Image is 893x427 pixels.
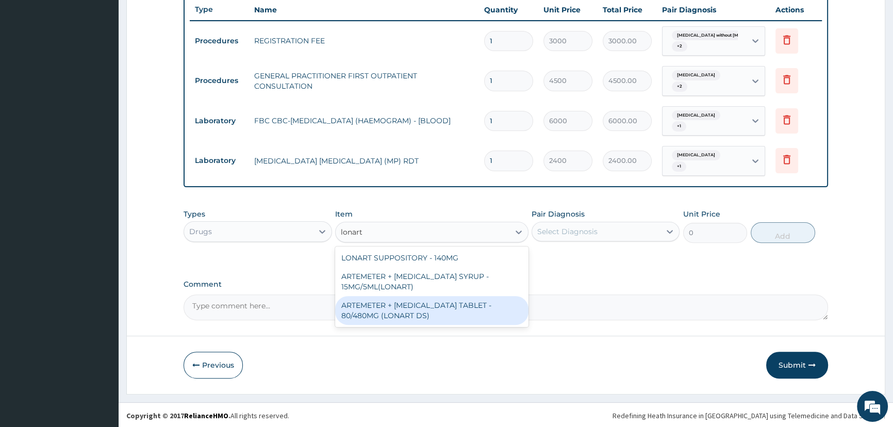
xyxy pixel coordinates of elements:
label: Types [184,210,205,219]
div: ARTEMETER + [MEDICAL_DATA] TABLET - 80/480MG (LONART DS) [335,296,528,325]
td: Laboratory [190,151,249,170]
a: RelianceHMO [184,411,228,420]
button: Submit [766,352,828,379]
td: Procedures [190,31,249,51]
textarea: Type your message and hit 'Enter' [5,282,196,318]
span: [MEDICAL_DATA] [672,150,720,160]
span: + 2 [672,81,687,92]
td: [MEDICAL_DATA] [MEDICAL_DATA] (MP) RDT [249,151,479,171]
td: GENERAL PRACTITIONER FIRST OUTPATIENT CONSULTATION [249,65,479,96]
span: + 2 [672,41,687,52]
button: Add [751,222,815,243]
label: Unit Price [683,209,720,219]
span: We're online! [60,130,142,234]
span: + 1 [672,121,686,132]
span: [MEDICAL_DATA] [672,70,720,80]
label: Pair Diagnosis [532,209,585,219]
label: Comment [184,280,828,289]
div: Redefining Heath Insurance in [GEOGRAPHIC_DATA] using Telemedicine and Data Science! [613,410,885,421]
span: + 1 [672,161,686,172]
td: Laboratory [190,111,249,130]
img: d_794563401_company_1708531726252_794563401 [19,52,42,77]
div: Chat with us now [54,58,173,71]
span: [MEDICAL_DATA] without [MEDICAL_DATA] [672,30,776,41]
div: Minimize live chat window [169,5,194,30]
span: [MEDICAL_DATA] [672,110,720,121]
td: REGISTRATION FEE [249,30,479,51]
div: LONART SUPPOSITORY - 140MG [335,249,528,267]
div: ARTEMETER + [MEDICAL_DATA] SYRUP - 15MG/5ML(LONART) [335,267,528,296]
div: Select Diagnosis [537,226,598,237]
td: FBC CBC-[MEDICAL_DATA] (HAEMOGRAM) - [BLOOD] [249,110,479,131]
div: Drugs [189,226,212,237]
strong: Copyright © 2017 . [126,411,230,420]
button: Previous [184,352,243,379]
label: Item [335,209,353,219]
td: Procedures [190,71,249,90]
